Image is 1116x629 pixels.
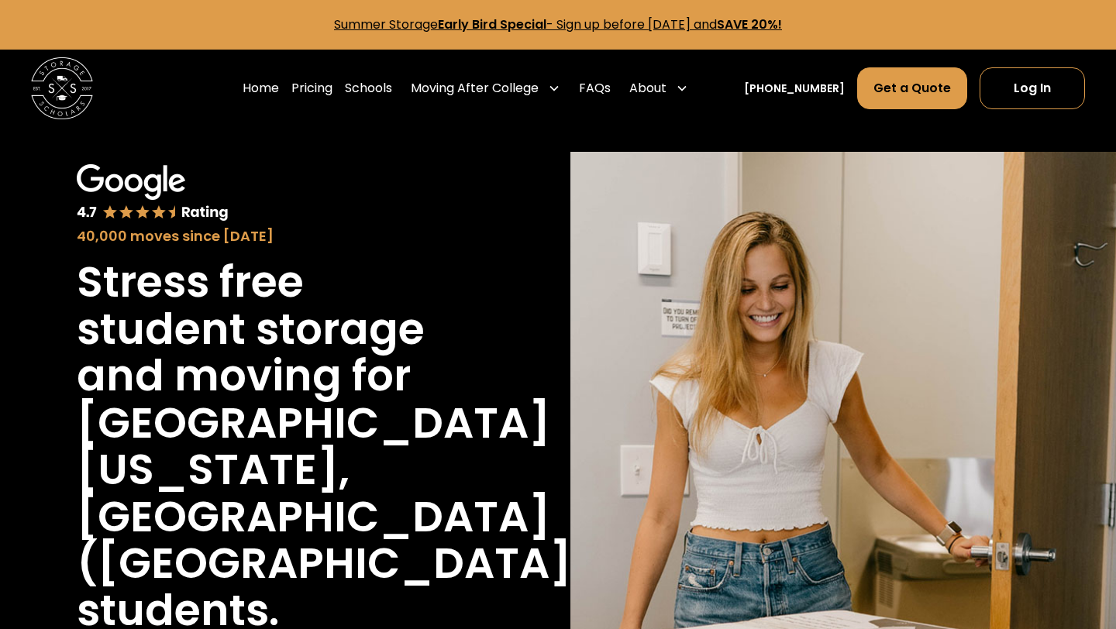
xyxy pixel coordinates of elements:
a: Schools [345,67,392,110]
strong: Early Bird Special [438,15,546,33]
div: About [629,79,666,98]
div: About [623,67,694,110]
a: Log In [980,67,1085,109]
a: Pricing [291,67,332,110]
a: FAQs [579,67,611,110]
div: 40,000 moves since [DATE] [77,225,470,246]
img: Storage Scholars main logo [31,57,93,119]
div: Moving After College [405,67,567,110]
a: [PHONE_NUMBER] [744,81,845,97]
a: Summer StorageEarly Bird Special- Sign up before [DATE] andSAVE 20%! [334,15,782,33]
img: Google 4.7 star rating [77,164,229,222]
a: Home [243,67,279,110]
strong: SAVE 20%! [717,15,782,33]
h1: Stress free student storage and moving for [77,259,470,400]
h1: [GEOGRAPHIC_DATA][US_STATE], [GEOGRAPHIC_DATA] ([GEOGRAPHIC_DATA]) [77,400,592,587]
div: Moving After College [411,79,539,98]
a: Get a Quote [857,67,967,109]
